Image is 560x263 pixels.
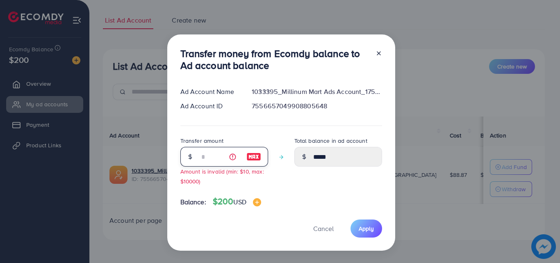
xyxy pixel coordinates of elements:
div: 1033395_Millinum Mart Ads Account_1759421363871 [245,87,388,96]
button: Cancel [303,220,344,237]
div: Ad Account Name [174,87,246,96]
div: Ad Account ID [174,101,246,111]
label: Transfer amount [180,137,223,145]
h4: $200 [213,197,261,207]
span: Balance: [180,197,206,207]
span: Cancel [313,224,334,233]
button: Apply [351,220,382,237]
h3: Transfer money from Ecomdy balance to Ad account balance [180,48,369,71]
img: image [253,198,261,206]
small: Amount is invalid (min: $10, max: $10000) [180,167,264,185]
span: Apply [359,224,374,233]
div: 7556657049908805648 [245,101,388,111]
img: image [246,152,261,162]
span: USD [233,197,246,206]
label: Total balance in ad account [294,137,367,145]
